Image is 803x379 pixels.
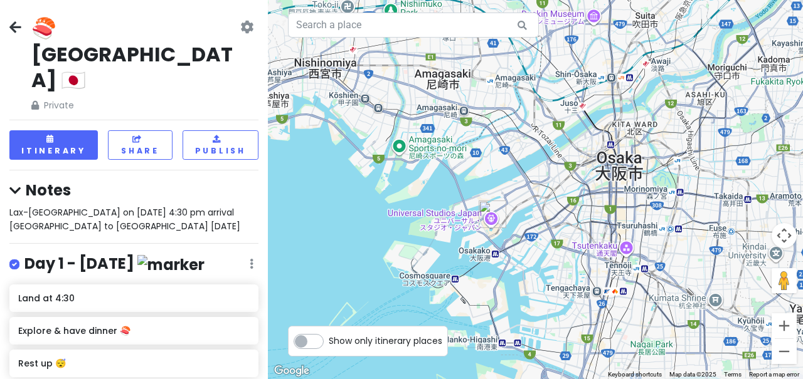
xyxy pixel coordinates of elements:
button: Publish [183,130,258,160]
span: Show only itinerary places [329,334,442,348]
button: Itinerary [9,130,98,160]
h6: Land at 4:30 [18,293,249,304]
a: Open this area in Google Maps (opens a new window) [271,363,312,379]
button: Map camera controls [772,223,797,248]
img: marker [137,255,205,274]
h6: Rest up 😴 [18,358,249,369]
h2: 🍣 [GEOGRAPHIC_DATA] 🇯🇵 [31,15,238,93]
a: Terms (opens in new tab) [724,371,742,378]
button: Share [108,130,173,160]
h6: Explore & have dinner 🍣 [18,325,249,336]
img: Google [271,363,312,379]
h4: Notes [9,180,258,200]
button: Drag Pegman onto the map to open Street View [772,268,797,293]
a: Report a map error [749,371,799,378]
span: Private [31,98,238,112]
button: Keyboard shortcuts [608,370,662,379]
span: Map data ©2025 [669,371,716,378]
button: Zoom in [772,313,797,338]
span: Lax-[GEOGRAPHIC_DATA] on [DATE] 4:30 pm arrival [GEOGRAPHIC_DATA] to [GEOGRAPHIC_DATA] [DATE] [9,206,240,232]
input: Search a place [288,13,539,38]
button: Zoom out [772,339,797,364]
div: Universal Studios Japan [479,200,506,228]
h4: Day 1 - [DATE] [24,254,205,274]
